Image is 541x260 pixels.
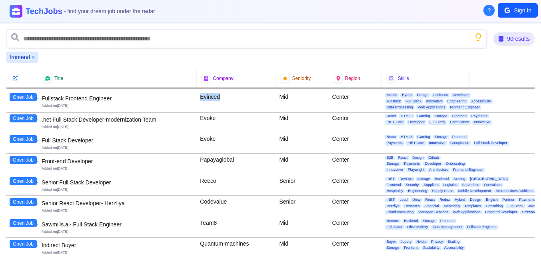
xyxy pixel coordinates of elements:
div: Senior [276,175,329,196]
span: Templates [463,204,483,208]
span: Storage [433,114,449,118]
div: Front-end Developer [42,157,194,165]
span: Frontend Engineer [451,168,485,172]
span: .NET [385,198,397,202]
div: Added on [DATE] [42,166,194,171]
span: Serverless [461,183,481,187]
div: Fullstack Frontend Engineer [42,94,194,102]
span: Data Management [431,225,464,229]
button: Open Job [10,93,37,101]
span: Lead [398,198,409,202]
span: Hybrid [400,93,414,97]
span: Storage [385,162,401,166]
div: Center [329,217,382,238]
div: Reeco [197,175,276,196]
span: Mobile Development [457,189,493,193]
span: Security [404,183,421,187]
span: Accessibility [443,246,465,250]
span: Design [411,156,425,160]
div: Papayaglobal [197,154,276,175]
span: - find your dream job under the radar [64,8,155,14]
span: Innovative [427,141,447,145]
span: [GEOGRAPHIC_DATA] [469,177,509,181]
span: Nvidia [415,240,428,244]
span: Financial [423,204,441,208]
span: Suppliers [422,183,440,187]
span: Observability [405,225,429,229]
span: Herzliya [385,204,401,208]
div: 90 results [493,32,535,45]
span: React [424,198,437,202]
span: Jquery [399,240,413,244]
span: Storage [416,177,432,181]
span: React [385,135,398,139]
span: Backend [433,177,450,181]
div: Evoke [197,133,276,154]
button: About Techjobs [483,5,495,16]
span: Buyer [385,240,398,244]
span: Scaling [452,177,467,181]
span: Playwright [406,168,426,172]
span: Gaming [416,114,432,118]
div: Center [329,91,382,112]
span: Fullstack [385,99,403,104]
span: Scalability [421,246,441,250]
div: Senior [276,196,329,217]
span: Title [54,75,63,82]
div: Added on [DATE] [42,229,194,234]
div: Mid [276,91,329,112]
button: Open Job [10,135,37,143]
span: English [484,198,499,202]
div: .net Full Stack Developer-modernization Team [42,116,194,124]
button: Open Job [10,240,37,248]
span: Frontend [385,183,403,187]
div: Added on [DATE] [42,103,194,108]
span: Privacy [429,240,445,244]
div: Evinced [197,91,276,112]
span: Developer [451,93,471,97]
button: Open Job [10,219,37,227]
div: Mid [276,154,329,175]
span: Engineering [406,189,429,193]
span: .NET [385,177,397,181]
span: Storage [421,219,437,223]
span: Assistant [431,93,449,97]
span: Hybrid [453,198,467,202]
span: Full Stack [428,120,447,124]
span: Developer [423,162,443,166]
button: Sign In [498,3,538,18]
button: Open Job [10,156,37,164]
div: Indirect Buyer [42,241,194,249]
span: Backend [402,219,419,223]
span: Logistics [442,183,459,187]
span: Web Applications [451,210,482,214]
div: Added on [DATE] [42,187,194,192]
span: Partner [501,198,516,202]
span: Payments [470,114,489,118]
span: DevOps [398,177,414,181]
div: Center [329,154,382,175]
span: Architecture [427,168,450,172]
div: Center [329,175,382,196]
div: Evoke [197,112,276,133]
span: Supply Chain [430,189,455,193]
span: Compliance [449,120,471,124]
div: Center [329,133,382,154]
button: Open Job [10,198,37,206]
span: Web Applications [416,105,447,110]
span: Remote [385,219,401,223]
div: Codevalue [197,196,276,217]
div: Added on [DATE] [42,250,194,255]
span: Company [213,75,233,82]
span: Managed Services [417,210,450,214]
span: Engineering [446,99,468,104]
span: Innovative [425,99,444,104]
div: Center [329,112,382,133]
span: .NET Core [406,141,426,145]
span: Github [427,156,441,160]
div: Mid [276,133,329,154]
span: React [385,114,398,118]
span: Consulting [484,204,505,208]
span: Mobile [385,93,399,97]
div: Mid [276,217,329,238]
